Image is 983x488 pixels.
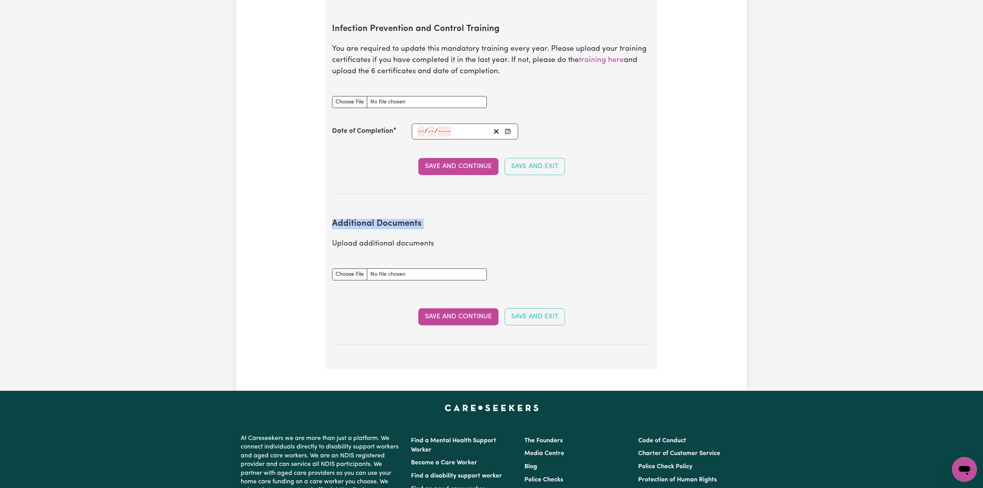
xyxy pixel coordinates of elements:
iframe: Button to launch messaging window [952,457,977,482]
button: Save and Continue [418,158,498,175]
a: Protection of Human Rights [638,477,717,483]
a: Blog [524,464,537,470]
a: Code of Conduct [638,438,686,444]
a: Charter of Customer Service [638,450,720,457]
a: Become a Care Worker [411,460,477,466]
button: Save and Exit [505,308,565,325]
button: Save and Exit [505,158,565,175]
span: / [425,128,428,135]
a: Find a disability support worker [411,473,502,479]
a: The Founders [524,438,563,444]
a: Find a Mental Health Support Worker [411,438,496,453]
a: Police Checks [524,477,563,483]
button: Save and Continue [418,308,498,325]
button: Clear date [490,126,502,137]
a: Careseekers home page [445,405,539,411]
input: -- [418,126,425,137]
a: training here [579,57,624,64]
a: Police Check Policy [638,464,692,470]
input: -- [428,126,435,137]
p: Upload additional documents [332,239,651,250]
h2: Additional Documents [332,219,651,229]
p: You are required to update this mandatory training every year. Please upload your training certif... [332,44,651,77]
label: Date of Completion [332,126,393,136]
span: / [435,128,438,135]
input: ---- [438,126,451,137]
a: Media Centre [524,450,564,457]
button: Enter the Date of Completion of your Infection Prevention and Control Training [502,126,513,137]
h2: Infection Prevention and Control Training [332,24,651,34]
